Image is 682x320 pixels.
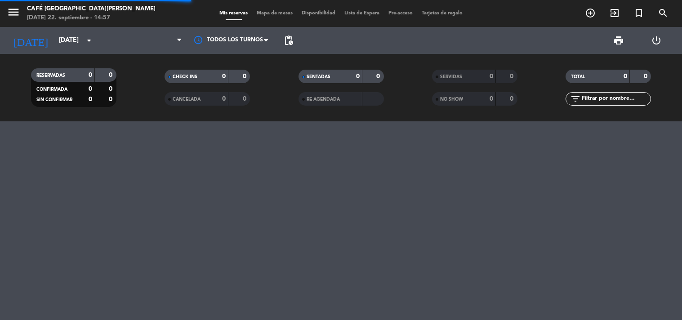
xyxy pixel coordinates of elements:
[243,73,248,80] strong: 0
[624,73,627,80] strong: 0
[651,35,662,46] i: power_settings_new
[613,35,624,46] span: print
[283,35,294,46] span: pending_actions
[384,11,417,16] span: Pre-acceso
[109,96,114,102] strong: 0
[571,75,585,79] span: TOTAL
[173,97,201,102] span: CANCELADA
[36,98,72,102] span: SIN CONFIRMAR
[417,11,467,16] span: Tarjetas de regalo
[376,73,382,80] strong: 0
[440,75,462,79] span: SERVIDAS
[243,96,248,102] strong: 0
[581,94,651,104] input: Filtrar por nombre...
[490,96,493,102] strong: 0
[89,72,92,78] strong: 0
[637,27,675,54] div: LOG OUT
[297,11,340,16] span: Disponibilidad
[7,5,20,22] button: menu
[307,75,330,79] span: SENTADAS
[658,8,669,18] i: search
[7,31,54,50] i: [DATE]
[36,87,67,92] span: CONFIRMADA
[89,86,92,92] strong: 0
[27,13,156,22] div: [DATE] 22. septiembre - 14:57
[252,11,297,16] span: Mapa de mesas
[440,97,463,102] span: NO SHOW
[644,73,649,80] strong: 0
[215,11,252,16] span: Mis reservas
[570,93,581,104] i: filter_list
[222,73,226,80] strong: 0
[510,96,515,102] strong: 0
[173,75,197,79] span: CHECK INS
[109,86,114,92] strong: 0
[222,96,226,102] strong: 0
[109,72,114,78] strong: 0
[585,8,596,18] i: add_circle_outline
[307,97,340,102] span: RE AGENDADA
[84,35,94,46] i: arrow_drop_down
[27,4,156,13] div: Café [GEOGRAPHIC_DATA][PERSON_NAME]
[609,8,620,18] i: exit_to_app
[89,96,92,102] strong: 0
[633,8,644,18] i: turned_in_not
[340,11,384,16] span: Lista de Espera
[7,5,20,19] i: menu
[490,73,493,80] strong: 0
[510,73,515,80] strong: 0
[356,73,360,80] strong: 0
[36,73,65,78] span: RESERVADAS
